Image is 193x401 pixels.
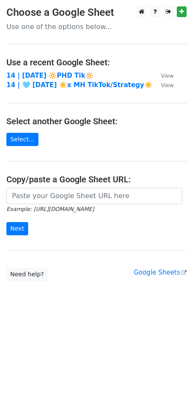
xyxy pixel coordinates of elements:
[6,72,94,79] a: 14 | [DATE] 🔆PHD Tik🔆
[152,81,174,89] a: View
[6,6,187,19] h3: Choose a Google Sheet
[6,57,187,67] h4: Use a recent Google Sheet:
[6,22,187,31] p: Use one of the options below...
[6,133,38,146] a: Select...
[161,82,174,88] small: View
[134,269,187,276] a: Google Sheets
[6,81,152,89] a: 14 | 🩵 [DATE] ☀️x MH TikTok/Strategy☀️
[161,73,174,79] small: View
[6,116,187,126] h4: Select another Google Sheet:
[6,188,182,204] input: Paste your Google Sheet URL here
[6,268,48,281] a: Need help?
[6,206,94,212] small: Example: [URL][DOMAIN_NAME]
[6,174,187,184] h4: Copy/paste a Google Sheet URL:
[152,72,174,79] a: View
[6,222,28,235] input: Next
